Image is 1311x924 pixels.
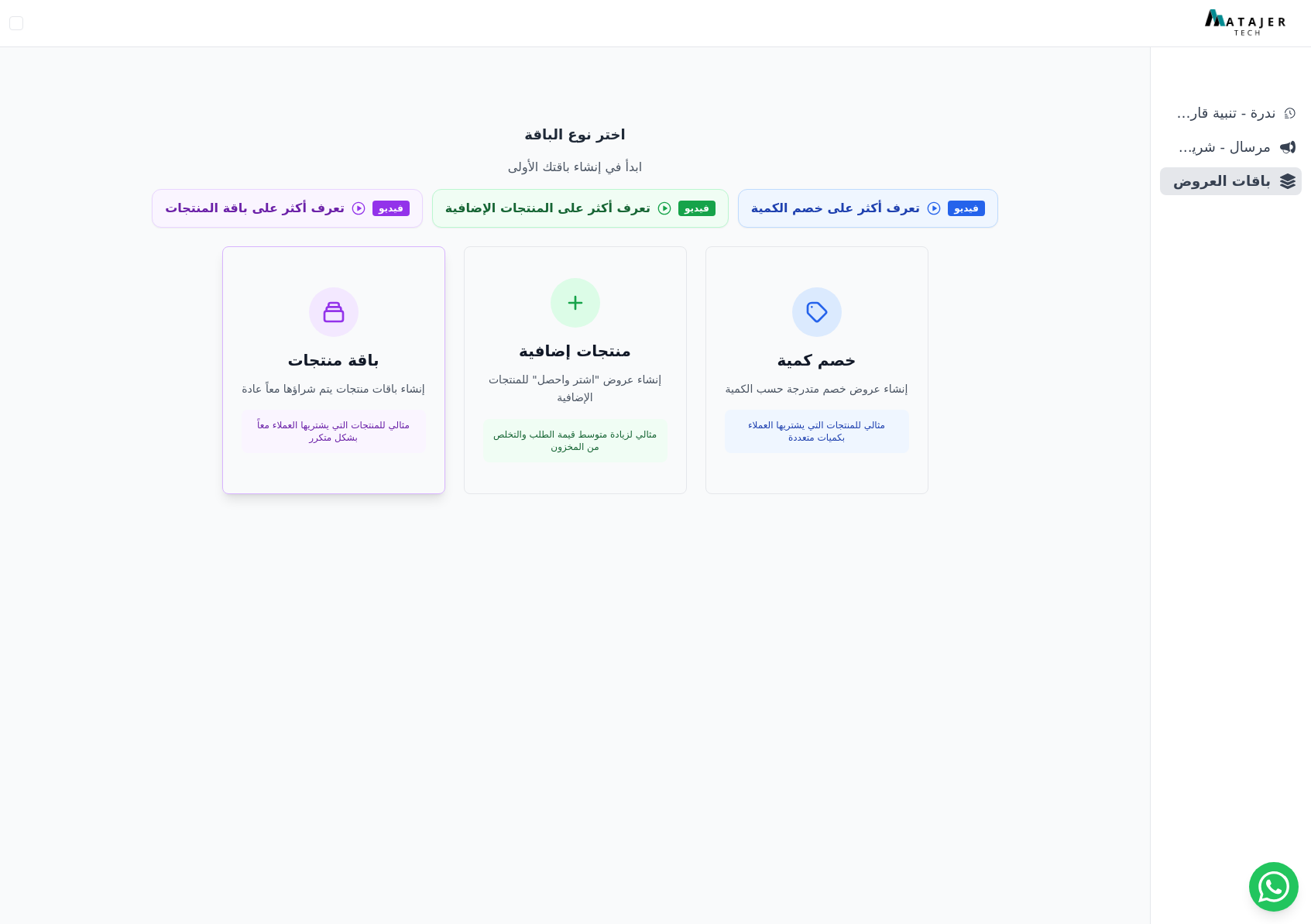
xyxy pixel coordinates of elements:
h3: منتجات إضافية [483,340,668,362]
span: ندرة - تنبية قارب علي النفاذ [1166,102,1275,124]
span: فيديو [948,201,985,216]
p: اختر نوع الباقة [81,124,1069,146]
h3: خصم كمية [725,349,909,371]
a: فيديو تعرف أكثر على المنتجات الإضافية [432,189,729,228]
p: إنشاء عروض "اشتر واحصل" للمنتجات الإضافية [483,371,668,407]
p: إنشاء باقات منتجات يتم شراؤها معاً عادة [242,380,426,398]
a: فيديو تعرف أكثر على باقة المنتجات [152,189,423,228]
a: فيديو تعرف أكثر على خصم الكمية [738,189,998,228]
span: تعرف أكثر على المنتجات الإضافية [445,199,650,218]
span: تعرف أكثر على خصم الكمية [751,199,920,218]
p: ابدأ في إنشاء باقتك الأولى [81,158,1069,177]
p: إنشاء عروض خصم متدرجة حسب الكمية [725,380,909,398]
span: تعرف أكثر على باقة المنتجات [165,199,345,218]
span: مرسال - شريط دعاية [1166,136,1271,158]
h3: باقة منتجات [242,349,426,371]
img: MatajerTech Logo [1205,9,1289,37]
span: فيديو [678,201,716,216]
span: باقات العروض [1166,170,1271,192]
p: مثالي للمنتجات التي يشتريها العملاء بكميات متعددة [734,419,900,444]
span: فيديو [372,201,410,216]
p: مثالي لزيادة متوسط قيمة الطلب والتخلص من المخزون [492,428,658,453]
p: مثالي للمنتجات التي يشتريها العملاء معاً بشكل متكرر [251,419,417,444]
